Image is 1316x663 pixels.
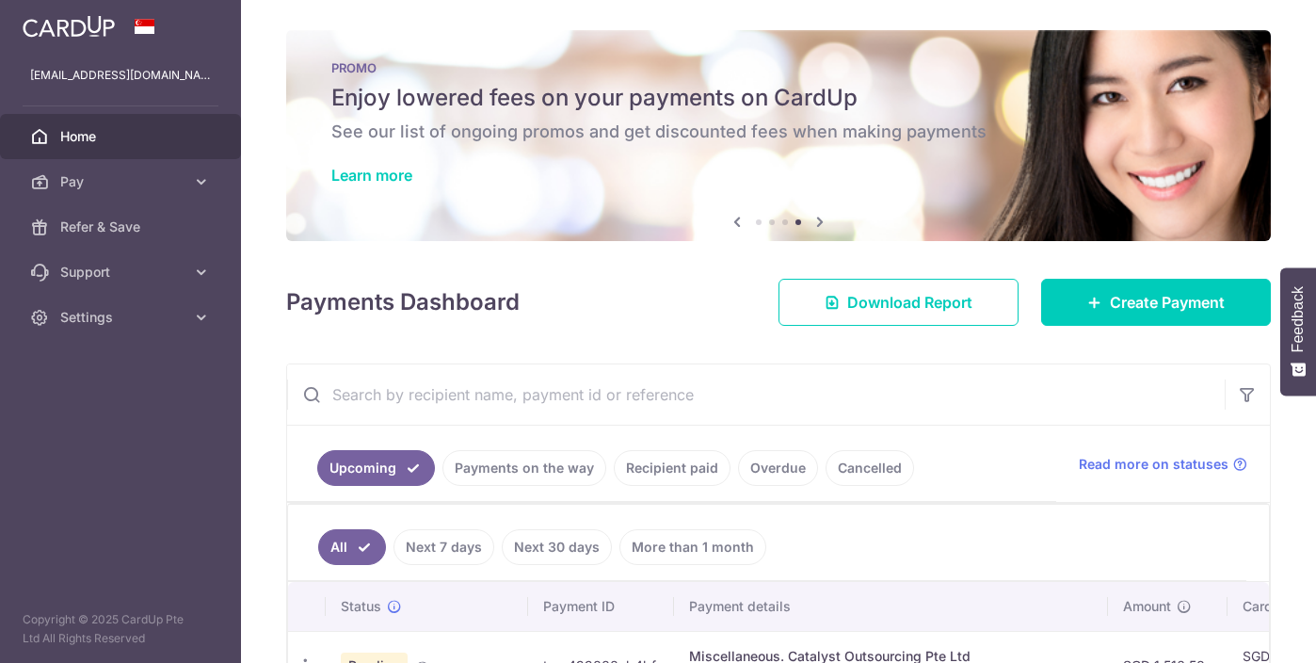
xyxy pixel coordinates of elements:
[1243,597,1314,616] span: CardUp fee
[528,582,674,631] th: Payment ID
[60,127,185,146] span: Home
[1041,279,1271,326] a: Create Payment
[318,529,386,565] a: All
[502,529,612,565] a: Next 30 days
[674,582,1108,631] th: Payment details
[331,83,1226,113] h5: Enjoy lowered fees on your payments on CardUp
[1280,267,1316,396] button: Feedback - Show survey
[1079,455,1247,474] a: Read more on statuses
[286,30,1271,241] img: Latest Promos banner
[23,15,115,38] img: CardUp
[331,166,412,185] a: Learn more
[1195,606,1297,654] iframe: Opens a widget where you can find more information
[826,450,914,486] a: Cancelled
[60,263,185,282] span: Support
[847,291,972,314] span: Download Report
[393,529,494,565] a: Next 7 days
[331,121,1226,143] h6: See our list of ongoing promos and get discounted fees when making payments
[1123,597,1171,616] span: Amount
[60,218,185,236] span: Refer & Save
[287,364,1225,425] input: Search by recipient name, payment id or reference
[614,450,730,486] a: Recipient paid
[619,529,766,565] a: More than 1 month
[1079,455,1228,474] span: Read more on statuses
[1110,291,1225,314] span: Create Payment
[1290,286,1307,352] span: Feedback
[317,450,435,486] a: Upcoming
[331,60,1226,75] p: PROMO
[60,172,185,191] span: Pay
[341,597,381,616] span: Status
[60,308,185,327] span: Settings
[286,285,520,319] h4: Payments Dashboard
[30,66,211,85] p: [EMAIL_ADDRESS][DOMAIN_NAME]
[442,450,606,486] a: Payments on the way
[778,279,1019,326] a: Download Report
[738,450,818,486] a: Overdue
